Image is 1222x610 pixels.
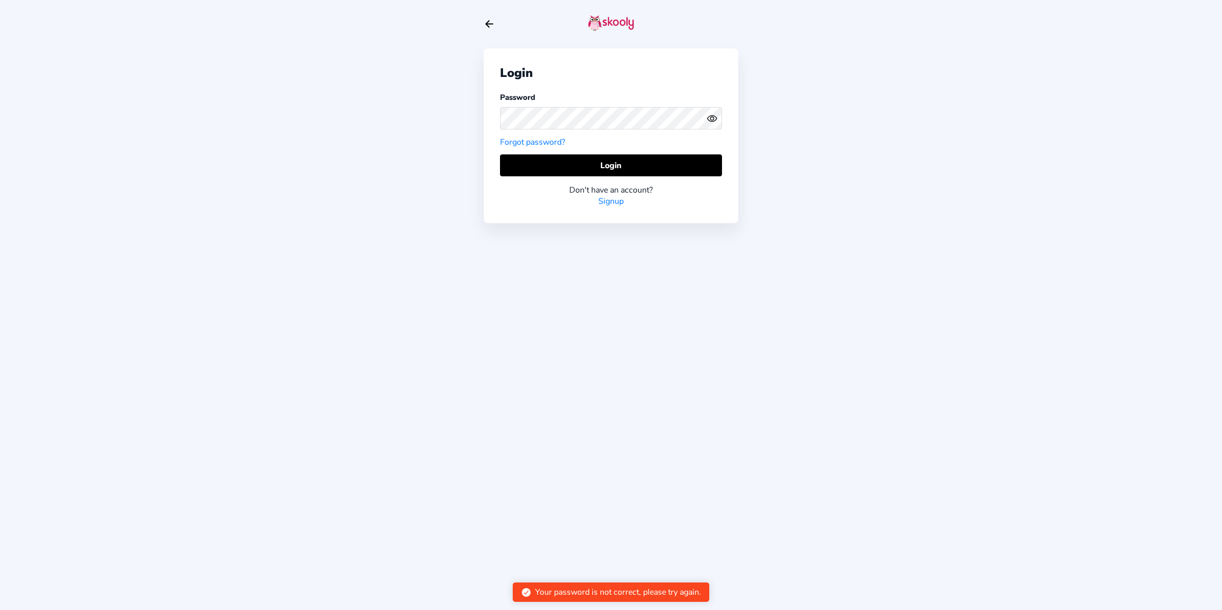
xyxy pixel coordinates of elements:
label: Password [500,92,535,102]
div: Don't have an account? [500,184,722,196]
button: Login [500,154,722,176]
a: Forgot password? [500,137,565,148]
img: skooly-logo.png [588,15,634,31]
button: arrow back outline [484,18,495,30]
ion-icon: checkmark circle [521,587,532,598]
div: Login [500,65,722,81]
ion-icon: eye outline [707,113,717,124]
button: eye outlineeye off outline [707,113,722,124]
div: Your password is not correct, please try again. [535,587,701,598]
a: Signup [598,196,624,207]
